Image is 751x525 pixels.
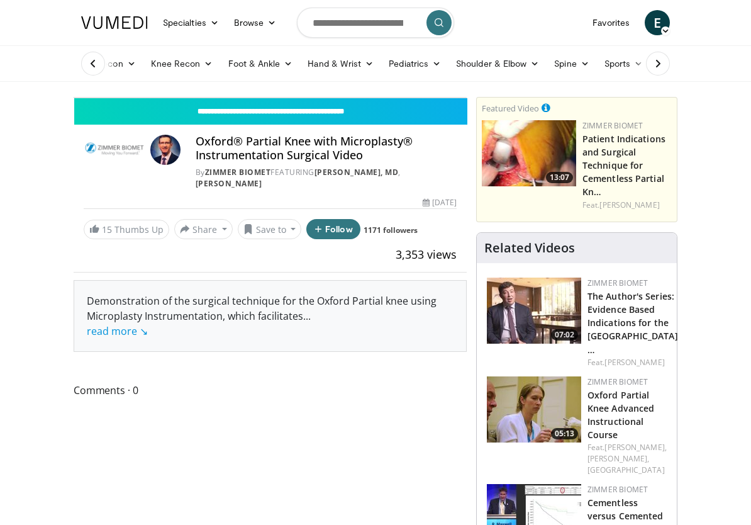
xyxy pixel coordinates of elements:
[482,103,539,114] small: Featured Video
[487,278,581,344] a: 07:02
[582,200,672,211] div: Feat.
[87,324,148,338] a: read more ↘
[599,200,659,210] a: [PERSON_NAME]
[87,293,453,339] div: Demonstration of the surgical technique for the Oxford Partial knee using Microplasty Instrumenta...
[102,223,112,235] span: 15
[582,120,643,131] a: Zimmer Biomet
[364,225,418,235] a: 1171 followers
[604,442,666,453] a: [PERSON_NAME],
[221,51,301,76] a: Foot & Ankle
[587,278,648,288] a: Zimmer Biomet
[396,247,457,262] span: 3,353 views
[597,51,651,76] a: Sports
[546,172,573,183] span: 13:07
[482,120,576,186] a: 13:07
[84,135,145,165] img: Zimmer Biomet
[448,51,547,76] a: Shoulder & Elbow
[487,376,581,443] a: 05:13
[87,309,311,338] span: ...
[587,357,678,368] div: Feat.
[314,167,399,178] a: [PERSON_NAME], MD
[587,389,654,441] a: Oxford Partial Knee Advanced Instructional Course
[150,135,181,165] img: Avatar
[585,10,637,35] a: Favorites
[547,51,596,76] a: Spine
[297,8,454,38] input: Search topics, interventions
[238,219,302,239] button: Save to
[155,10,226,35] a: Specialties
[487,278,581,344] img: 3ac11ccd-8a36-444e-895a-30d2e7965c67.150x105_q85_crop-smart_upscale.jpg
[484,240,575,256] h4: Related Videos
[551,329,578,341] span: 07:02
[143,51,221,76] a: Knee Recon
[551,428,578,439] span: 05:13
[587,453,665,475] a: [PERSON_NAME], [GEOGRAPHIC_DATA]
[205,167,271,178] a: Zimmer Biomet
[196,167,457,189] div: By FEATURING ,
[587,376,648,387] a: Zimmer Biomet
[300,51,381,76] a: Hand & Wrist
[226,10,284,35] a: Browse
[423,197,457,208] div: [DATE]
[482,120,576,186] img: 3efde6b3-4cc2-4370-89c9-d2e13bff7c5c.150x105_q85_crop-smart_upscale.jpg
[645,10,670,35] a: E
[381,51,448,76] a: Pediatrics
[81,16,148,29] img: VuMedi Logo
[84,220,169,239] a: 15 Thumbs Up
[196,135,457,162] h4: Oxford® Partial Knee with Microplasty® Instrumentation Surgical Video
[174,219,233,239] button: Share
[582,133,665,198] a: Patient Indications and Surgical Technique for Cementless Partial Kn…
[587,442,667,476] div: Feat.
[487,376,581,443] img: 3857c80e-801d-4c46-bd05-f0c5109e267e.150x105_q85_crop-smart_upscale.jpg
[306,219,360,239] button: Follow
[587,484,648,495] a: Zimmer Biomet
[74,382,467,398] span: Comments 0
[587,290,678,355] a: The Author's Series: Evidence Based Indications for the [GEOGRAPHIC_DATA] …
[604,357,664,368] a: [PERSON_NAME]
[196,178,262,189] a: [PERSON_NAME]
